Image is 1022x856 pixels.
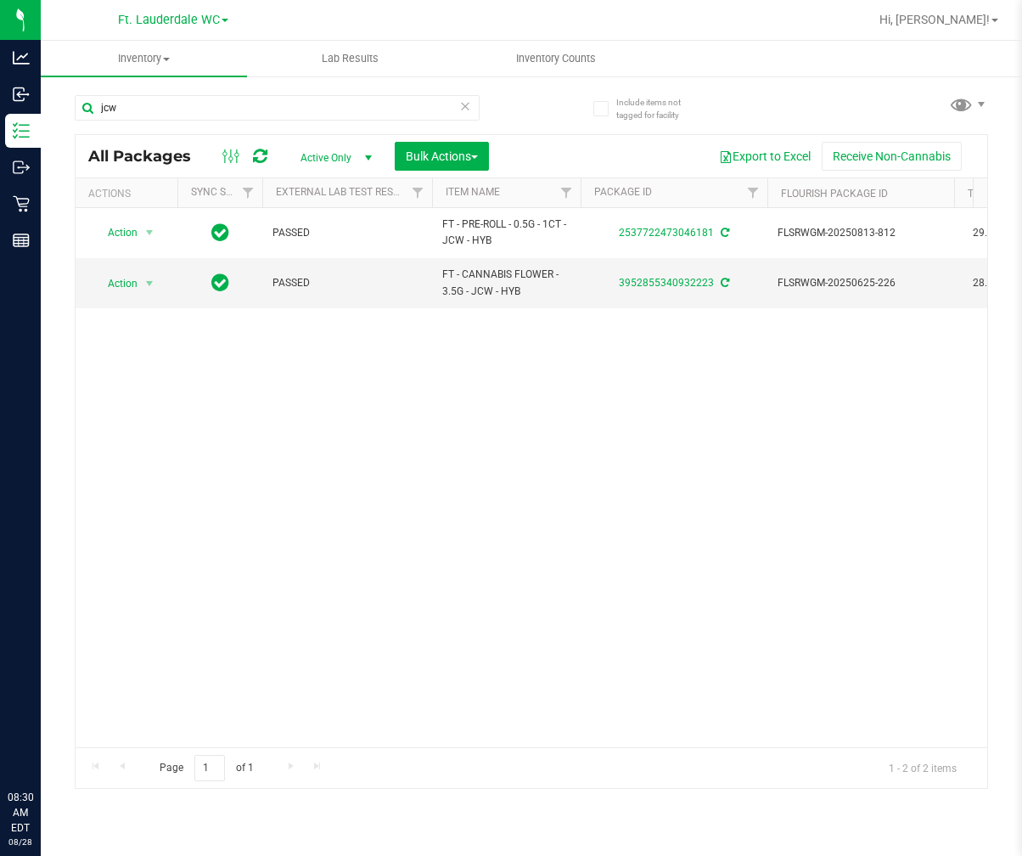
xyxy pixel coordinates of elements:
span: Include items not tagged for facility [616,96,701,121]
input: 1 [194,755,225,781]
span: Hi, [PERSON_NAME]! [879,13,990,26]
span: Inventory Counts [493,51,619,66]
span: Sync from Compliance System [718,227,729,239]
button: Receive Non-Cannabis [822,142,962,171]
a: Filter [739,178,767,207]
span: Sync from Compliance System [718,277,729,289]
a: Filter [234,178,262,207]
a: External Lab Test Result [276,186,409,198]
button: Bulk Actions [395,142,489,171]
a: Item Name [446,186,500,198]
a: 3952855340932223 [619,277,714,289]
p: 08/28 [8,836,33,848]
span: FT - CANNABIS FLOWER - 3.5G - JCW - HYB [442,267,570,299]
span: 1 - 2 of 2 items [875,755,970,780]
span: Clear [459,95,471,117]
a: Sync Status [191,186,256,198]
input: Search Package ID, Item Name, SKU, Lot or Part Number... [75,95,480,121]
span: 28.0000 [964,271,1019,296]
span: PASSED [272,275,422,291]
span: select [139,272,160,296]
inline-svg: Inbound [13,86,30,103]
button: Export to Excel [708,142,822,171]
a: Inventory [41,41,247,76]
span: In Sync [211,271,229,295]
inline-svg: Analytics [13,49,30,66]
span: Lab Results [299,51,401,66]
span: Action [93,221,138,245]
inline-svg: Retail [13,195,30,212]
a: Flourish Package ID [781,188,888,200]
inline-svg: Reports [13,232,30,249]
a: 2537722473046181 [619,227,714,239]
span: Ft. Lauderdale WC [118,13,220,27]
span: FT - PRE-ROLL - 0.5G - 1CT - JCW - HYB [442,217,570,249]
iframe: Resource center unread badge [50,718,70,738]
inline-svg: Outbound [13,159,30,176]
a: Lab Results [247,41,453,76]
inline-svg: Inventory [13,122,30,139]
span: select [139,221,160,245]
span: FLSRWGM-20250813-812 [778,225,944,241]
span: PASSED [272,225,422,241]
p: 08:30 AM EDT [8,790,33,836]
iframe: Resource center [17,720,68,771]
span: FLSRWGM-20250625-226 [778,275,944,291]
span: Action [93,272,138,296]
span: Inventory [41,51,247,66]
span: Bulk Actions [406,149,478,163]
span: All Packages [88,147,208,166]
a: Inventory Counts [453,41,660,76]
a: Filter [553,178,581,207]
span: In Sync [211,221,229,245]
span: 29.5000 [964,221,1019,245]
a: Filter [404,178,432,207]
span: Page of 1 [145,755,267,781]
div: Actions [88,188,171,200]
a: Package ID [594,186,652,198]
